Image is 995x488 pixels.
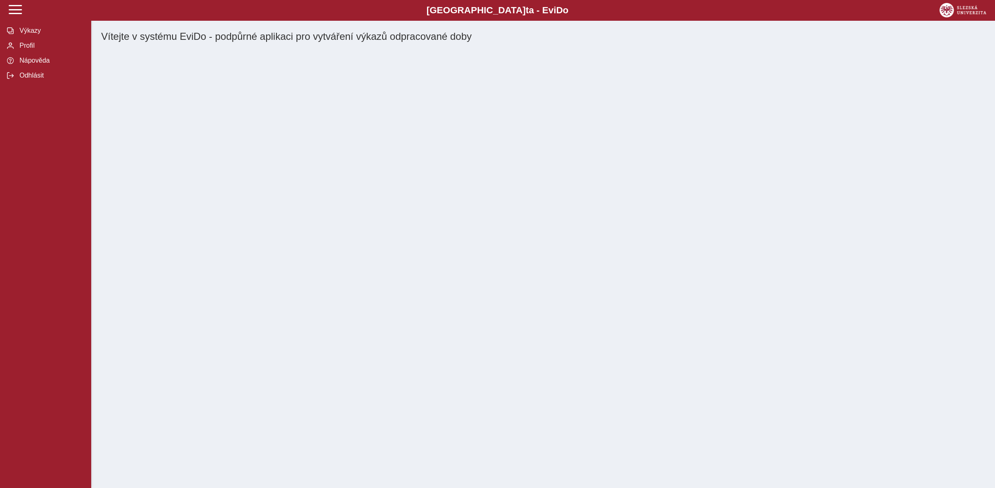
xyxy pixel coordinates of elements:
[25,5,970,16] b: [GEOGRAPHIC_DATA] a - Evi
[526,5,529,15] span: t
[17,72,84,79] span: Odhlásit
[17,27,84,34] span: Výkazy
[17,57,84,64] span: Nápověda
[556,5,563,15] span: D
[563,5,569,15] span: o
[17,42,84,49] span: Profil
[101,31,985,42] h1: Vítejte v systému EviDo - podpůrné aplikaci pro vytváření výkazů odpracované doby
[939,3,986,17] img: logo_web_su.png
